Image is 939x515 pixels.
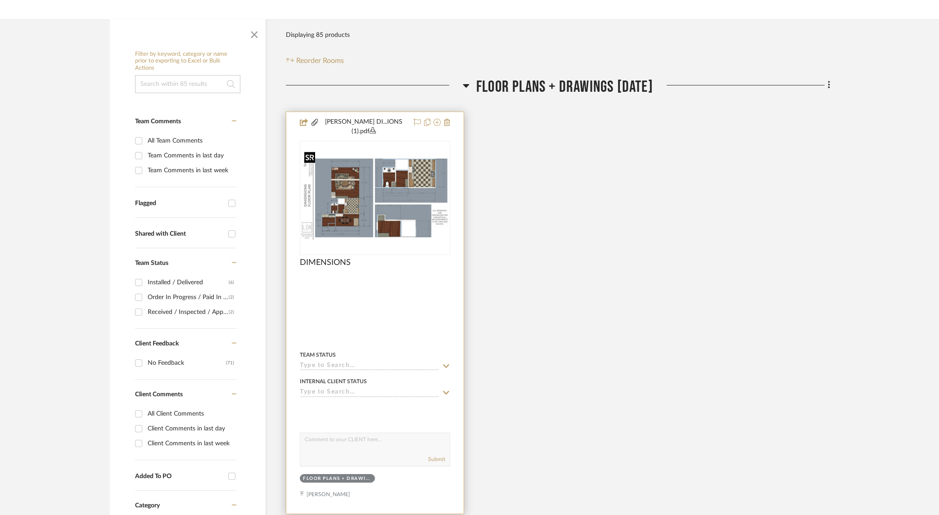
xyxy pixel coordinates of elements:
div: Client Comments in last week [148,436,234,451]
div: All Team Comments [148,134,234,148]
img: DIMENSIONS [301,156,449,240]
div: All Client Comments [148,407,234,421]
div: Displaying 85 products [286,26,350,44]
div: Internal Client Status [300,377,367,385]
span: Client Feedback [135,340,179,347]
div: Installed / Delivered [148,275,229,290]
h6: Filter by keyword, category or name prior to exporting to Excel or Bulk Actions [135,51,240,72]
div: (71) [226,356,234,370]
div: Order In Progress / Paid In Full w/ Freight, No Balance due [148,290,229,305]
button: [PERSON_NAME] DI...IONS (1).pdf [319,117,408,136]
span: Category [135,502,160,510]
div: Floor Plans + Drawings [DATE] [303,475,370,482]
div: (2) [229,290,234,305]
div: Team Comments in last week [148,163,234,178]
button: Reorder Rooms [286,55,344,66]
div: Team Status [300,351,336,359]
span: Floor Plans + Drawings [DATE] [476,77,653,97]
span: DIMENSIONS [300,258,351,268]
div: Client Comments in last day [148,421,234,436]
div: Shared with Client [135,230,224,238]
span: Team Comments [135,118,181,125]
input: Type to Search… [300,389,439,397]
span: Team Status [135,260,168,266]
span: Reorder Rooms [296,55,344,66]
div: (2) [229,305,234,319]
input: Type to Search… [300,362,439,371]
div: Team Comments in last day [148,148,234,163]
span: Client Comments [135,391,183,398]
div: 0 [300,141,450,255]
button: Close [245,24,263,42]
div: Added To PO [135,473,224,480]
button: Submit [428,455,445,463]
div: Received / Inspected / Approved [148,305,229,319]
div: No Feedback [148,356,226,370]
input: Search within 85 results [135,75,240,93]
div: (6) [229,275,234,290]
div: Flagged [135,200,224,207]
